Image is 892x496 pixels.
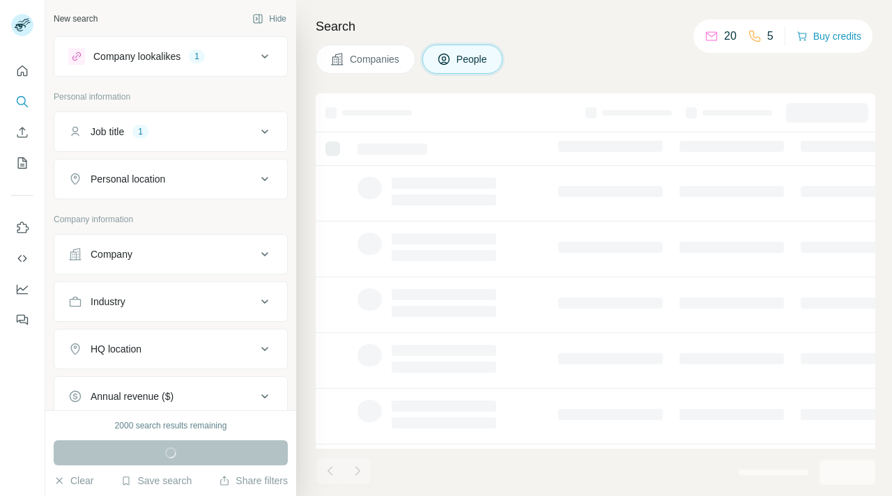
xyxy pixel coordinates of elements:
div: New search [54,13,98,25]
p: 20 [724,28,737,45]
div: Annual revenue ($) [91,389,174,403]
button: My lists [11,150,33,176]
p: 5 [767,28,774,45]
button: Share filters [219,474,288,488]
button: Enrich CSV [11,120,33,145]
button: Annual revenue ($) [54,380,287,413]
button: Save search [121,474,192,488]
div: Company lookalikes [93,49,180,63]
p: Company information [54,213,288,226]
button: Company lookalikes1 [54,40,287,73]
div: 2000 search results remaining [115,419,227,432]
button: Search [11,89,33,114]
div: HQ location [91,342,141,356]
button: Company [54,238,287,271]
div: Company [91,247,132,261]
button: HQ location [54,332,287,366]
button: Hide [243,8,296,29]
div: Industry [91,295,125,309]
span: Companies [350,52,401,66]
div: 1 [189,50,205,63]
button: Feedback [11,307,33,332]
button: Clear [54,474,93,488]
div: Personal location [91,172,165,186]
button: Use Surfe on LinkedIn [11,215,33,240]
button: Dashboard [11,277,33,302]
div: 1 [132,125,148,138]
div: Job title [91,125,124,139]
button: Job title1 [54,115,287,148]
span: People [456,52,489,66]
button: Quick start [11,59,33,84]
p: Personal information [54,91,288,103]
button: Industry [54,285,287,318]
h4: Search [316,17,875,36]
button: Use Surfe API [11,246,33,271]
button: Buy credits [797,26,861,46]
button: Personal location [54,162,287,196]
